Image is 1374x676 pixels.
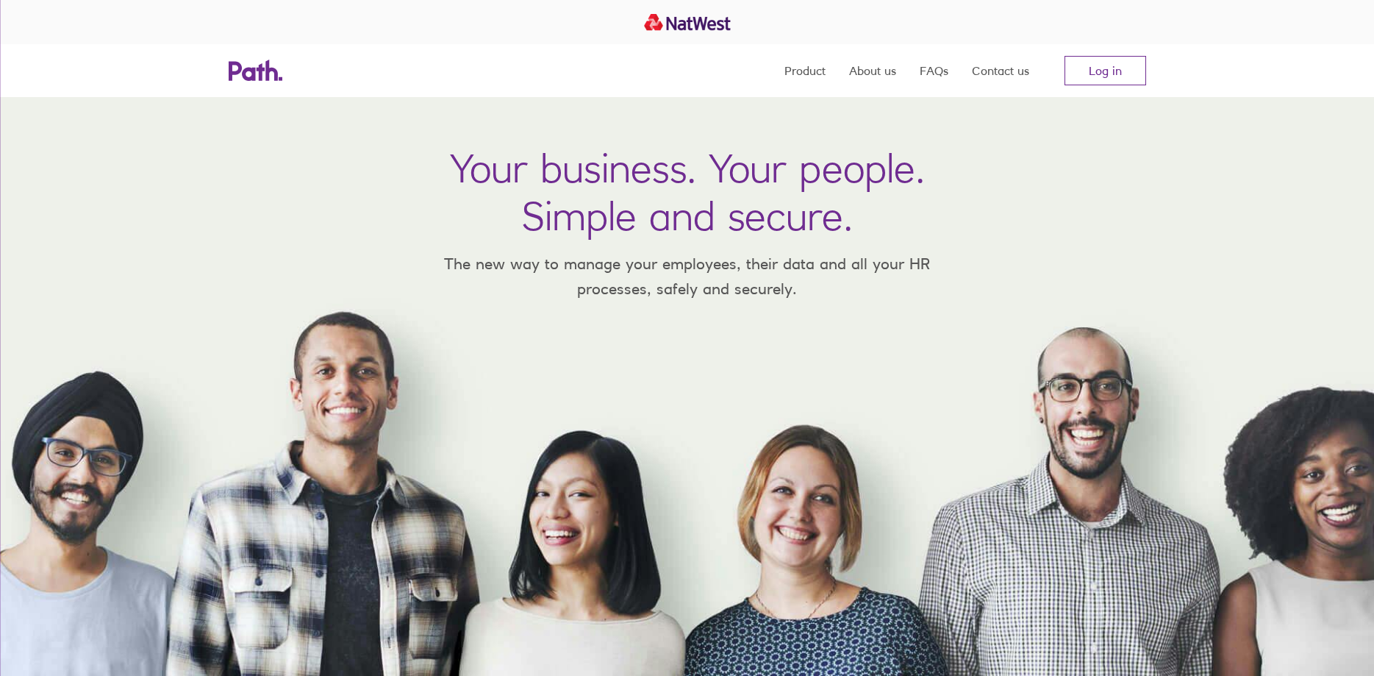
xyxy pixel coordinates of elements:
a: Contact us [972,44,1029,97]
a: Product [784,44,826,97]
a: Log in [1065,56,1146,85]
a: About us [849,44,896,97]
p: The new way to manage your employees, their data and all your HR processes, safely and securely. [423,252,952,301]
h1: Your business. Your people. Simple and secure. [450,144,925,240]
a: FAQs [920,44,948,97]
